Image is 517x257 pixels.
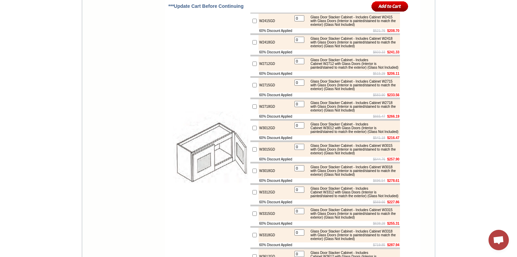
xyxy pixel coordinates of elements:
s: $569.66 [373,200,385,204]
td: 60% Discount Applied [258,200,293,205]
div: Glass Door Stacker Cabinet - Includes Cabinet W2715 with Glass Doors (Interior is painted/stained... [307,80,398,91]
b: $216.47 [387,136,399,140]
td: 60% Discount Applied [258,135,293,140]
td: 60% Discount Applied [258,242,293,247]
td: 60% Discount Applied [258,92,293,98]
td: [PERSON_NAME] Yellow Walnut [45,31,66,38]
s: $603.33 [373,50,385,54]
td: 60% Discount Applied [258,157,293,162]
td: W2712GD [258,56,293,71]
b: $255.31 [387,222,399,225]
input: Add to Cart [371,1,408,12]
td: 60% Discount Applied [258,50,293,55]
div: Glass Door Stacker Cabinet - Includes Cabinet W3312 with Glass Doors (Interior is painted/stained... [307,187,398,198]
td: 60% Discount Applied [258,71,293,76]
s: $696.54 [373,179,385,183]
td: 60% Discount Applied [258,28,293,33]
b: $208.70 [387,29,399,33]
b: $227.86 [387,200,399,204]
td: 60% Discount Applied [258,221,293,226]
td: W3318GD [258,228,293,242]
b: Price Sheet View in PDF Format [8,3,55,6]
s: $515.29 [373,72,385,75]
div: Glass Door Stacker Cabinet - Includes Cabinet W3012 with Glass Doors (Interior is painted/stained... [307,122,398,134]
div: Glass Door Stacker Cabinet - Includes Cabinet W3018 with Glass Doors (Interior is painted/stained... [307,165,398,176]
div: Glass Door Stacker Cabinet - Includes Cabinet W2718 with Glass Doors (Interior is painted/stained... [307,101,398,112]
td: Bellmonte Maple [125,31,142,38]
td: W3018GD [258,164,293,178]
td: W3312GD [258,185,293,200]
td: Alabaster Shaker [27,31,44,38]
div: Open chat [489,230,509,250]
b: $257.90 [387,157,399,161]
s: $644.76 [373,157,385,161]
img: pdf.png [1,2,6,7]
a: Price Sheet View in PDF Format [8,1,55,7]
img: Stacker Cabinet with Glass Doors (Double Door) [173,112,249,188]
s: $521.76 [373,29,385,33]
b: $233.56 [387,93,399,97]
s: $583.90 [373,93,385,97]
b: $278.61 [387,179,399,183]
td: W2415GD [258,14,293,28]
td: Beachwood Oak Shaker [107,31,124,38]
s: $638.28 [373,222,385,225]
span: ***Update Cart Before Continuing [168,3,244,9]
td: 60% Discount Applied [258,178,293,183]
td: 60% Discount Applied [258,114,293,119]
s: $719.85 [373,243,385,247]
div: Glass Door Stacker Cabinet - Includes Cabinet W2415 with Glass Doors (Interior is painted/stained... [307,15,398,27]
div: Glass Door Stacker Cabinet - Includes Cabinet W3318 with Glass Doors (Interior is painted/stained... [307,229,398,241]
b: $206.11 [387,72,399,75]
td: W3315GD [258,206,293,221]
s: $541.18 [373,136,385,140]
b: $287.94 [387,243,399,247]
td: W3012GD [258,121,293,135]
div: Glass Door Stacker Cabinet - Includes Cabinet W3315 with Glass Doors (Interior is painted/stained... [307,208,398,219]
td: [PERSON_NAME] White Shaker [67,31,88,38]
td: Baycreek Gray [89,31,106,38]
div: Glass Door Stacker Cabinet - Includes Cabinet W2418 with Glass Doors (Interior is painted/stained... [307,37,398,48]
b: $241.33 [387,50,399,54]
td: W2418GD [258,35,293,50]
td: W3015GD [258,142,293,157]
b: $266.19 [387,115,399,118]
div: Glass Door Stacker Cabinet - Includes Cabinet W3015 with Glass Doors (Interior is painted/stained... [307,144,398,155]
div: Glass Door Stacker Cabinet - Includes Cabinet W2712 with Glass Doors (Interior is painted/stained... [307,58,398,69]
td: W2718GD [258,99,293,114]
td: W2715GD [258,78,293,92]
s: $665.47 [373,115,385,118]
